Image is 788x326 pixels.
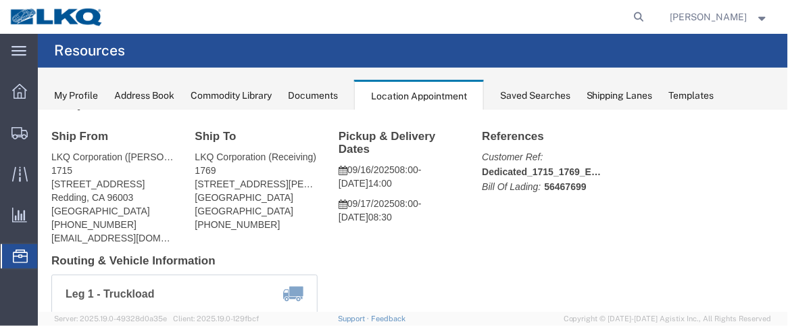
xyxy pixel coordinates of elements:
img: logo [9,7,104,27]
h4: Resources [54,34,125,68]
a: Support [338,315,372,323]
iframe: FS Legacy Container [38,110,788,312]
div: Documents [288,89,338,103]
div: My Profile [54,89,98,103]
div: Templates [669,89,714,103]
div: Shipping Lanes [587,89,653,103]
span: Krisann Metzger [670,9,747,24]
span: Server: 2025.19.0-49328d0a35e [54,315,167,323]
button: [PERSON_NAME] [670,9,770,25]
div: Saved Searches [500,89,570,103]
span: Client: 2025.19.0-129fbcf [173,315,259,323]
a: Feedback [371,315,405,323]
div: Commodity Library [191,89,272,103]
div: Address Book [114,89,174,103]
div: Location Appointment [354,80,484,111]
span: Copyright © [DATE]-[DATE] Agistix Inc., All Rights Reserved [564,313,772,325]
